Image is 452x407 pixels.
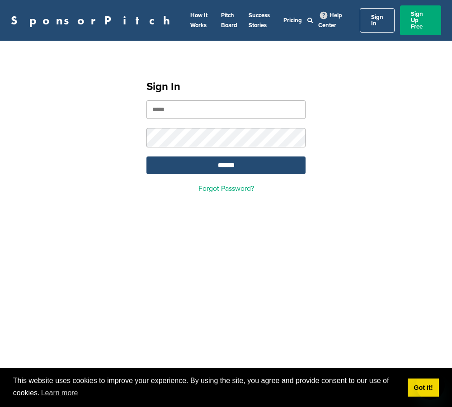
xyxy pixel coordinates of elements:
[190,12,207,29] a: How It Works
[416,371,445,400] iframe: Button to launch messaging window
[146,79,306,95] h1: Sign In
[40,386,80,400] a: learn more about cookies
[408,379,439,397] a: dismiss cookie message
[13,375,400,400] span: This website uses cookies to improve your experience. By using the site, you agree and provide co...
[360,8,395,33] a: Sign In
[318,10,342,31] a: Help Center
[400,5,441,35] a: Sign Up Free
[283,17,302,24] a: Pricing
[221,12,237,29] a: Pitch Board
[11,14,176,26] a: SponsorPitch
[198,184,254,193] a: Forgot Password?
[249,12,270,29] a: Success Stories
